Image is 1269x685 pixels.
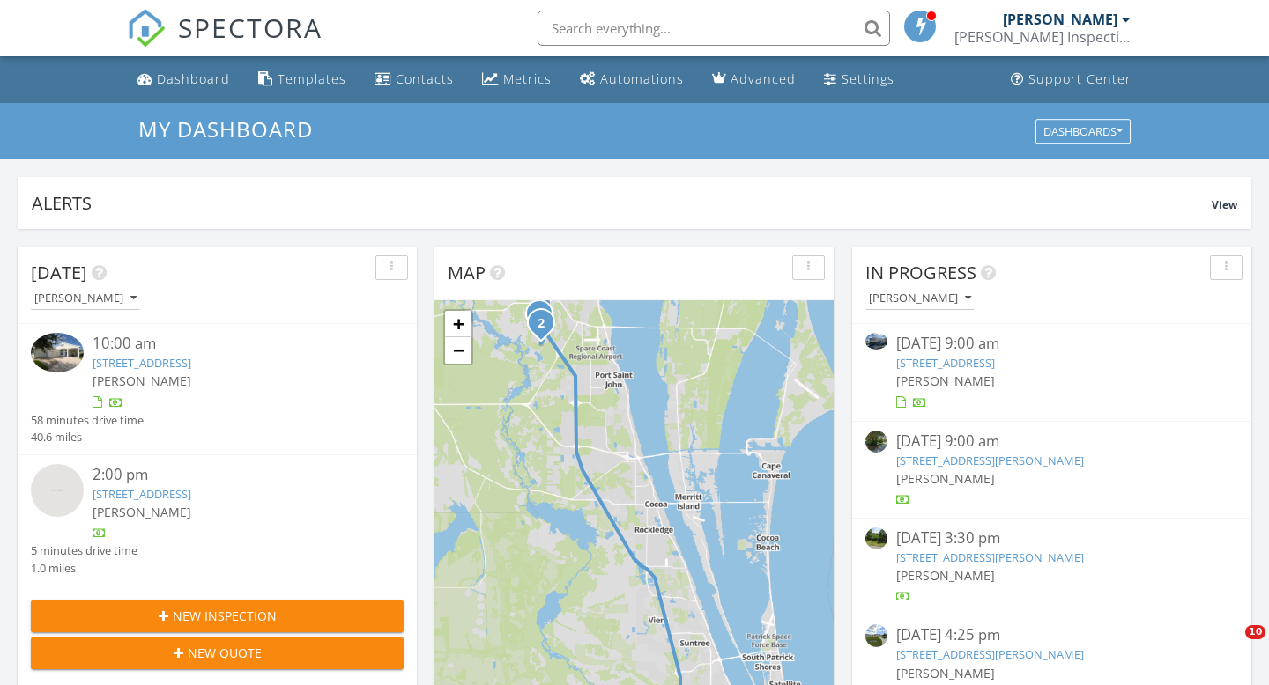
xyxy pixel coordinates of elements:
[445,311,471,337] a: Zoom in
[705,63,803,96] a: Advanced
[31,429,144,446] div: 40.6 miles
[896,333,1207,355] div: [DATE] 9:00 am
[93,486,191,502] a: [STREET_ADDRESS]
[475,63,559,96] a: Metrics
[396,70,454,87] div: Contacts
[817,63,902,96] a: Settings
[865,527,1238,606] a: [DATE] 3:30 pm [STREET_ADDRESS][PERSON_NAME] [PERSON_NAME]
[31,287,140,311] button: [PERSON_NAME]
[896,527,1207,549] div: [DATE] 3:30 pm
[1209,625,1251,667] iframe: Intercom live chat
[127,9,166,48] img: The Best Home Inspection Software - Spectora
[865,431,1238,509] a: [DATE] 9:00 am [STREET_ADDRESS][PERSON_NAME] [PERSON_NAME]
[896,549,1084,565] a: [STREET_ADDRESS][PERSON_NAME]
[842,70,894,87] div: Settings
[1003,11,1117,28] div: [PERSON_NAME]
[448,261,486,284] span: Map
[869,292,971,305] div: [PERSON_NAME]
[896,567,995,584] span: [PERSON_NAME]
[896,665,995,681] span: [PERSON_NAME]
[573,63,691,96] a: Automations (Basic)
[31,637,404,669] button: New Quote
[896,470,995,487] span: [PERSON_NAME]
[731,70,796,87] div: Advanced
[278,70,346,87] div: Templates
[1004,63,1139,96] a: Support Center
[31,412,144,429] div: 58 minutes drive time
[251,63,353,96] a: Templates
[93,372,191,389] span: [PERSON_NAME]
[31,600,404,632] button: New Inspection
[31,333,84,372] img: 9345913%2Fcover_photos%2F6N1c9B0Smd4ZX8ngrou5%2Fsmall.9345913-1756304274165
[31,542,137,559] div: 5 minutes drive time
[896,646,1084,662] a: [STREET_ADDRESS][PERSON_NAME]
[157,70,230,87] div: Dashboard
[896,372,995,389] span: [PERSON_NAME]
[31,464,84,517] img: streetview
[178,9,323,46] span: SPECTORA
[93,355,191,371] a: [STREET_ADDRESS]
[31,261,87,284] span: [DATE]
[130,63,237,96] a: Dashboard
[1245,625,1265,639] span: 10
[865,261,976,284] span: In Progress
[445,337,471,364] a: Zoom out
[538,11,890,46] input: Search everything...
[32,191,1212,215] div: Alerts
[896,355,995,371] a: [STREET_ADDRESS]
[896,431,1207,453] div: [DATE] 9:00 am
[173,607,277,625] span: New Inspection
[865,431,887,453] img: streetview
[188,644,262,662] span: New Quote
[31,560,137,577] div: 1.0 miles
[541,322,552,333] div: 503 Twin Lakes Dr, Titusville, FL 32780
[367,63,461,96] a: Contacts
[1212,197,1237,212] span: View
[93,333,372,355] div: 10:00 am
[138,114,313,144] span: My Dashboard
[31,333,404,446] a: 10:00 am [STREET_ADDRESS] [PERSON_NAME] 58 minutes drive time 40.6 miles
[127,24,323,61] a: SPECTORA
[954,28,1131,46] div: Lucas Inspection Services
[896,453,1084,468] a: [STREET_ADDRESS][PERSON_NAME]
[600,70,684,87] div: Automations
[865,624,887,646] img: streetview
[31,464,404,577] a: 2:00 pm [STREET_ADDRESS] [PERSON_NAME] 5 minutes drive time 1.0 miles
[1035,119,1131,144] button: Dashboards
[503,70,552,87] div: Metrics
[865,527,887,549] img: streetview
[34,292,137,305] div: [PERSON_NAME]
[896,624,1207,646] div: [DATE] 4:25 pm
[538,318,545,330] i: 2
[1028,70,1132,87] div: Support Center
[93,504,191,520] span: [PERSON_NAME]
[1043,125,1123,137] div: Dashboards
[93,464,372,486] div: 2:00 pm
[865,333,887,350] img: 9301201%2Fcover_photos%2F49iWAkn7r3E1ytUsowqT%2Fsmall.9301201-1755646456645
[865,333,1238,411] a: [DATE] 9:00 am [STREET_ADDRESS] [PERSON_NAME]
[865,287,975,311] button: [PERSON_NAME]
